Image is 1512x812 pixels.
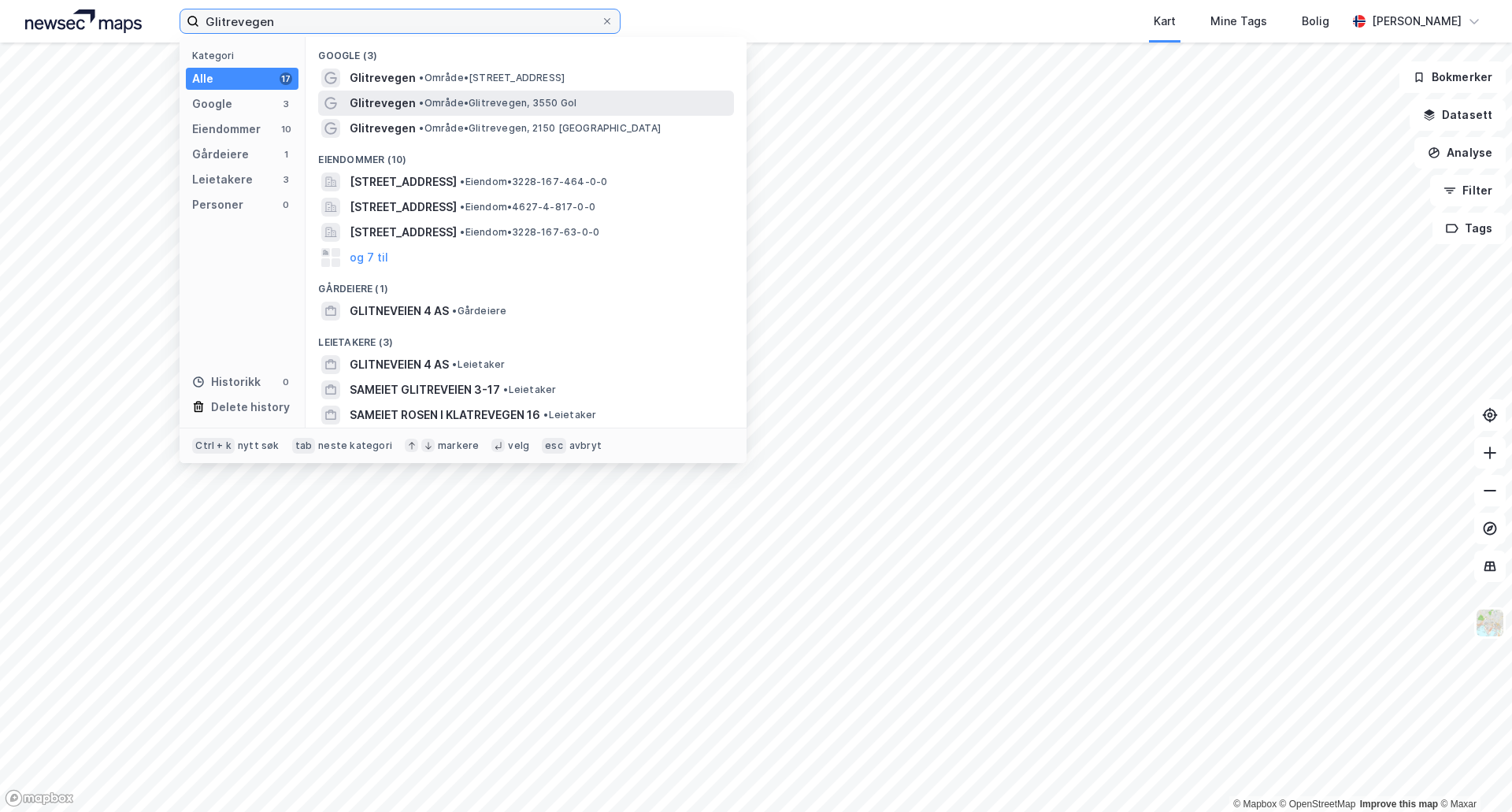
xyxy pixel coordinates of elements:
span: • [419,97,424,109]
div: Google [192,95,232,113]
span: Område • [STREET_ADDRESS] [419,72,565,84]
div: nytt søk [238,439,280,452]
span: [STREET_ADDRESS] [350,172,457,191]
div: Personer [192,195,243,214]
iframe: Chat Widget [1433,736,1512,812]
div: Gårdeiere [192,145,249,164]
div: 10 [280,123,292,135]
span: Glitrevegen [350,94,416,113]
div: Kategori [192,50,298,61]
button: Analyse [1414,137,1506,169]
span: Leietaker [452,358,505,371]
a: Mapbox [1233,799,1277,810]
div: 0 [280,376,292,388]
span: • [452,358,457,370]
div: Ctrl + k [192,438,235,454]
div: tab [292,438,316,454]
div: Historikk [192,373,261,391]
span: Leietaker [503,384,556,396]
span: Glitrevegen [350,69,416,87]
span: Eiendom • 3228-167-63-0-0 [460,226,599,239]
span: • [503,384,508,395]
div: Alle [192,69,213,88]
span: GLITNEVEIEN 4 AS [350,355,449,374]
span: • [452,305,457,317]
div: Leietakere (3) [306,324,747,352]
a: Improve this map [1360,799,1438,810]
a: OpenStreetMap [1280,799,1356,810]
button: Bokmerker [1399,61,1506,93]
input: Søk på adresse, matrikkel, gårdeiere, leietakere eller personer [199,9,601,33]
div: Eiendommer [192,120,261,139]
div: velg [508,439,529,452]
div: Eiendommer (10) [306,141,747,169]
div: Bolig [1302,12,1329,31]
span: GLITNEVEIEN 4 AS [350,302,449,321]
div: avbryt [569,439,602,452]
button: Datasett [1410,99,1506,131]
div: Leietakere [192,170,253,189]
div: 3 [280,173,292,186]
button: og 7 til [350,248,388,267]
div: Google (3) [306,37,747,65]
span: • [460,226,465,238]
span: Gårdeiere [452,305,506,317]
div: markere [438,439,479,452]
div: Gårdeiere (1) [306,270,747,298]
span: Leietaker [543,409,596,421]
div: Kart [1154,12,1176,31]
span: • [419,72,424,83]
button: Filter [1430,175,1506,206]
span: • [419,122,424,134]
a: Mapbox homepage [5,789,74,807]
span: Område • Glitrevegen, 2150 [GEOGRAPHIC_DATA] [419,122,661,135]
img: Z [1475,608,1505,638]
img: logo.a4113a55bc3d86da70a041830d287a7e.svg [25,9,142,33]
span: Eiendom • 3228-167-464-0-0 [460,176,607,188]
div: [PERSON_NAME] [1372,12,1462,31]
span: SAMEIET GLITREVEIEN 3-17 [350,380,500,399]
span: Glitrevegen [350,119,416,138]
div: Delete history [211,398,290,417]
span: [STREET_ADDRESS] [350,198,457,217]
div: 1 [280,148,292,161]
div: esc [542,438,566,454]
span: • [460,201,465,213]
span: Eiendom • 4627-4-817-0-0 [460,201,595,213]
button: Tags [1432,213,1506,244]
span: [STREET_ADDRESS] [350,223,457,242]
span: Område • Glitrevegen, 3550 Gol [419,97,576,109]
div: neste kategori [318,439,392,452]
div: Mine Tags [1210,12,1267,31]
div: 17 [280,72,292,85]
div: 0 [280,198,292,211]
div: 3 [280,98,292,110]
span: • [543,409,548,421]
span: SAMEIET ROSEN I KLATREVEGEN 16 [350,406,540,425]
span: • [460,176,465,187]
